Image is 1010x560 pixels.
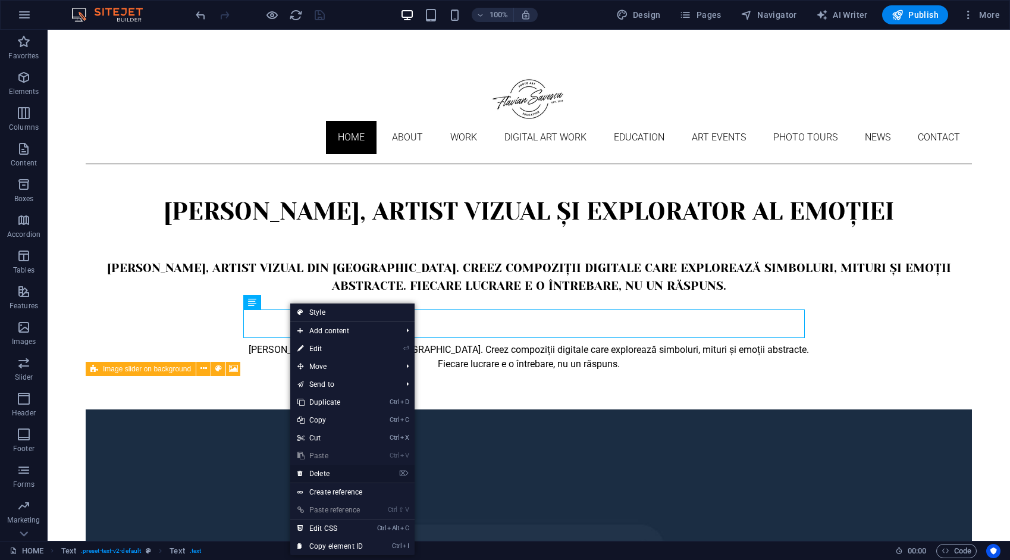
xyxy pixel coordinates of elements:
a: ⌦Delete [290,465,370,483]
button: AI Writer [811,5,873,24]
p: Marketing [7,515,40,525]
span: More [962,9,1000,21]
p: Tables [13,265,34,275]
a: Create reference [290,483,415,501]
a: Style [290,304,415,321]
span: Code [942,544,971,558]
a: CtrlICopy element ID [290,537,370,555]
a: CtrlXCut [290,429,370,447]
a: Ctrl⇧VPaste reference [290,501,370,519]
i: V [405,506,409,514]
button: Code [936,544,977,558]
i: ⌦ [399,470,409,477]
i: Ctrl [390,434,399,442]
a: CtrlVPaste [290,447,370,465]
h6: Session time [895,544,927,558]
nav: breadcrumb [61,544,202,558]
span: 00 00 [908,544,926,558]
span: . preset-text-v2-default [81,544,141,558]
span: Navigator [741,9,797,21]
img: Editor Logo [68,8,158,22]
a: Click to cancel selection. Double-click to open Pages [10,544,43,558]
i: Ctrl [390,416,399,424]
i: C [400,524,409,532]
p: Forms [13,480,34,489]
i: Ctrl [377,524,387,532]
i: I [403,542,409,550]
i: ⇧ [399,506,404,514]
button: 100% [472,8,514,22]
span: : [916,546,918,555]
i: Ctrl [390,398,399,406]
p: Features [10,301,38,311]
a: CtrlAltCEdit CSS [290,520,370,537]
i: Ctrl [390,452,399,459]
i: Ctrl [392,542,402,550]
i: Reload page [289,8,303,22]
p: Elements [9,87,39,96]
button: Pages [675,5,726,24]
span: Click to select. Double-click to edit [61,544,76,558]
span: Image slider on background [103,365,191,373]
span: Publish [892,9,939,21]
p: Footer [13,444,34,453]
div: Design (Ctrl+Alt+Y) [611,5,666,24]
i: Ctrl [388,506,397,514]
i: ⏎ [403,345,409,352]
span: Design [616,9,661,21]
button: undo [193,8,208,22]
span: . text [190,544,201,558]
a: Send to [290,376,397,393]
i: This element is a customizable preset [146,548,151,554]
i: V [400,452,409,459]
a: ⏎Edit [290,340,370,358]
span: Click to select. Double-click to edit [170,544,184,558]
p: Accordion [7,230,40,239]
span: AI Writer [816,9,868,21]
p: Slider [15,373,33,382]
p: Content [11,158,37,168]
p: Favorites [8,51,39,61]
button: More [958,5,1005,24]
i: X [400,434,409,442]
i: Alt [387,524,399,532]
i: Undo: Add element (Ctrl+Z) [194,8,208,22]
button: Usercentrics [986,544,1000,558]
span: Add content [290,322,397,340]
p: Header [12,408,36,418]
a: CtrlCCopy [290,411,370,429]
h6: 100% [490,8,509,22]
p: Columns [9,123,39,132]
p: Images [12,337,36,346]
i: On resize automatically adjust zoom level to fit chosen device. [520,10,531,20]
button: Design [611,5,666,24]
button: reload [288,8,303,22]
button: Publish [882,5,948,24]
span: Pages [679,9,721,21]
span: Move [290,358,397,376]
a: CtrlDDuplicate [290,393,370,411]
i: D [400,398,409,406]
p: Boxes [14,194,34,204]
button: Navigator [736,5,802,24]
button: Click here to leave preview mode and continue editing [265,8,279,22]
i: C [400,416,409,424]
